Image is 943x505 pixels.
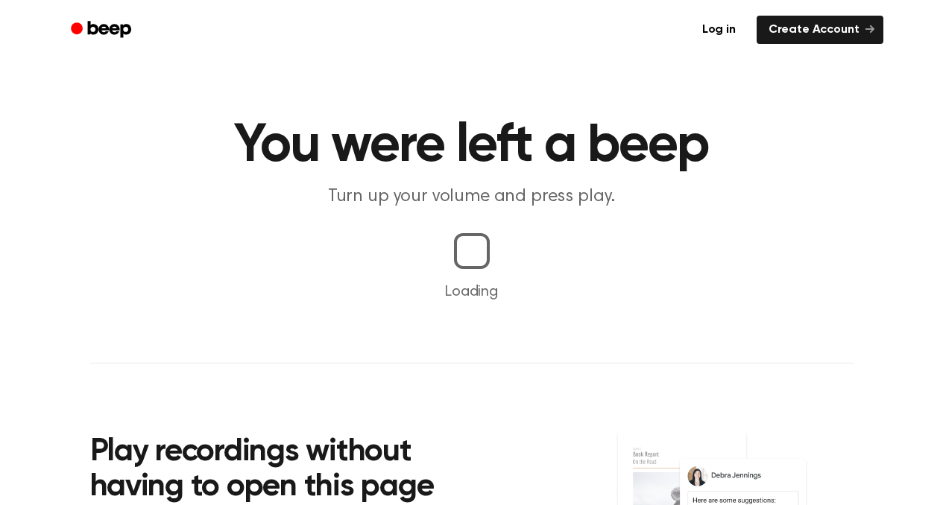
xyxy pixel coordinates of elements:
a: Log in [690,16,748,44]
p: Turn up your volume and press play. [186,185,758,209]
h1: You were left a beep [90,119,854,173]
p: Loading [18,281,925,303]
a: Create Account [757,16,883,44]
a: Beep [60,16,145,45]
